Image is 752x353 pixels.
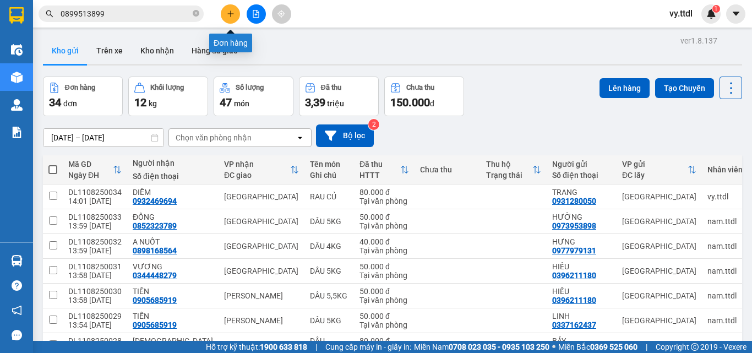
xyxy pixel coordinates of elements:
[133,271,177,280] div: 0344448279
[224,267,299,275] div: [GEOGRAPHIC_DATA]
[359,221,409,230] div: Tại văn phòng
[359,188,409,197] div: 80.000 đ
[359,321,409,329] div: Tại văn phòng
[227,10,235,18] span: plus
[133,197,177,205] div: 0932469694
[68,312,122,321] div: DL1108250029
[714,5,718,13] span: 1
[133,321,177,329] div: 0905685919
[11,127,23,138] img: solution-icon
[68,336,122,345] div: DL1108250028
[622,242,696,251] div: [GEOGRAPHIC_DATA]
[622,267,696,275] div: [GEOGRAPHIC_DATA]
[68,246,122,255] div: 13:59 [DATE]
[206,341,307,353] span: Hỗ trợ kỹ thuật:
[43,77,123,116] button: Đơn hàng34đơn
[133,246,177,255] div: 0898168564
[310,316,348,325] div: DÂU 5KG
[655,78,714,98] button: Tạo Chuyến
[272,4,291,24] button: aim
[133,262,213,271] div: VƯƠNG
[68,160,113,169] div: Mã GD
[310,217,348,226] div: DÂU 5KG
[359,312,409,321] div: 50.000 đ
[558,341,637,353] span: Miền Bắc
[220,96,232,109] span: 47
[354,155,415,184] th: Toggle SortBy
[43,129,164,146] input: Select a date range.
[133,159,213,167] div: Người nhận
[224,291,299,300] div: [PERSON_NAME]
[68,237,122,246] div: DL1108250032
[359,271,409,280] div: Tại văn phòng
[224,316,299,325] div: [PERSON_NAME]
[368,119,379,130] sup: 2
[310,267,348,275] div: DÂU 5KG
[622,217,696,226] div: [GEOGRAPHIC_DATA]
[430,99,434,108] span: đ
[622,160,688,169] div: VP gửi
[707,165,743,174] div: Nhân viên
[224,217,299,226] div: [GEOGRAPHIC_DATA]
[305,96,325,109] span: 3,39
[726,4,745,24] button: caret-down
[310,291,348,300] div: DÂU 5,5KG
[390,96,430,109] span: 150.000
[193,9,199,19] span: close-circle
[552,296,596,305] div: 0396211180
[617,155,702,184] th: Toggle SortBy
[133,221,177,230] div: 0852323789
[406,84,434,91] div: Chưa thu
[11,44,23,56] img: warehouse-icon
[46,10,53,18] span: search
[133,296,177,305] div: 0905685919
[176,132,252,143] div: Chọn văn phòng nhận
[219,155,304,184] th: Toggle SortBy
[209,34,252,52] div: Đơn hàng
[296,133,304,142] svg: open
[224,341,299,350] div: Quy Nhơn
[63,99,77,108] span: đơn
[252,10,260,18] span: file-add
[552,321,596,329] div: 0337162437
[707,291,743,300] div: nam.ttdl
[88,37,132,64] button: Trên xe
[384,77,464,116] button: Chưa thu150.000đ
[552,312,611,321] div: LINH
[128,77,208,116] button: Khối lượng12kg
[61,8,190,20] input: Tìm tên, số ĐT hoặc mã đơn
[707,217,743,226] div: nam.ttdl
[359,197,409,205] div: Tại văn phòng
[133,336,213,345] div: HUÊ ĐẠO
[68,213,122,221] div: DL1108250033
[224,160,290,169] div: VP nhận
[552,213,611,221] div: HƯỜNG
[63,155,127,184] th: Toggle SortBy
[707,242,743,251] div: nam.ttdl
[486,171,532,180] div: Trạng thái
[310,242,348,251] div: DÂU 4KG
[133,172,213,181] div: Số điện thoại
[359,171,400,180] div: HTTT
[68,271,122,280] div: 13:58 [DATE]
[414,341,549,353] span: Miền Nam
[224,242,299,251] div: [GEOGRAPHIC_DATA]
[552,336,611,345] div: BẢY
[193,10,199,17] span: close-circle
[622,316,696,325] div: [GEOGRAPHIC_DATA]
[133,312,213,321] div: TIẾN
[481,155,547,184] th: Toggle SortBy
[327,99,344,108] span: triệu
[11,255,23,267] img: warehouse-icon
[321,84,341,91] div: Đã thu
[646,341,647,353] span: |
[552,237,611,246] div: HƯNG
[133,213,213,221] div: ĐỒNG
[68,188,122,197] div: DL1108250034
[299,77,379,116] button: Đã thu3,39 triệu
[552,197,596,205] div: 0931280050
[680,35,717,47] div: ver 1.8.137
[552,345,555,349] span: ⚪️
[310,160,348,169] div: Tên món
[12,305,22,316] span: notification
